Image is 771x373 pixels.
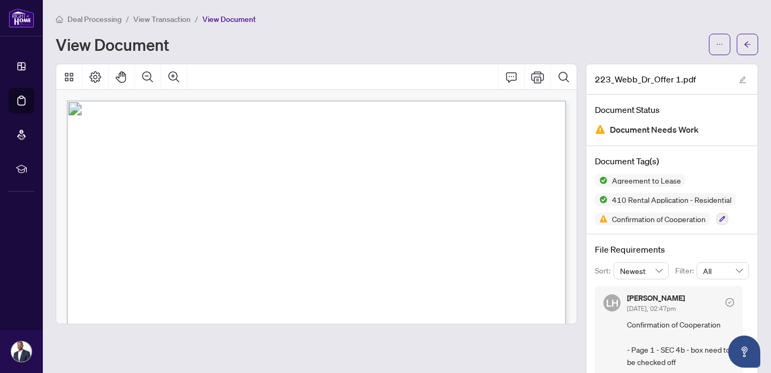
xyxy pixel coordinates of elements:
span: arrow-left [744,41,751,48]
span: View Document [202,14,256,24]
span: home [56,16,63,23]
span: check-circle [725,298,734,307]
h4: File Requirements [595,243,749,256]
span: 223_Webb_Dr_Offer 1.pdf [595,73,696,86]
img: Status Icon [595,174,608,187]
span: Document Needs Work [610,123,699,137]
span: edit [739,76,746,83]
h4: Document Tag(s) [595,155,749,168]
span: Confirmation of Cooperation [608,215,710,223]
img: logo [9,8,34,28]
p: Sort: [595,265,614,277]
h5: [PERSON_NAME] [627,294,685,302]
span: LH [606,295,618,310]
span: Confirmation of Cooperation - Page 1 - SEC 4b - box need to be checked off [627,318,734,369]
li: / [126,13,129,25]
img: Status Icon [595,212,608,225]
span: View Transaction [133,14,191,24]
span: Newest [620,263,663,279]
img: Document Status [595,124,606,135]
span: Agreement to Lease [608,177,685,184]
span: All [703,263,743,279]
h1: View Document [56,36,169,53]
p: Filter: [675,265,697,277]
li: / [195,13,198,25]
img: Profile Icon [11,341,32,362]
span: Deal Processing [67,14,122,24]
h4: Document Status [595,103,749,116]
span: 410 Rental Application - Residential [608,196,736,203]
img: Status Icon [595,193,608,206]
span: [DATE], 02:47pm [627,305,676,313]
span: ellipsis [716,41,723,48]
button: Open asap [728,336,760,368]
